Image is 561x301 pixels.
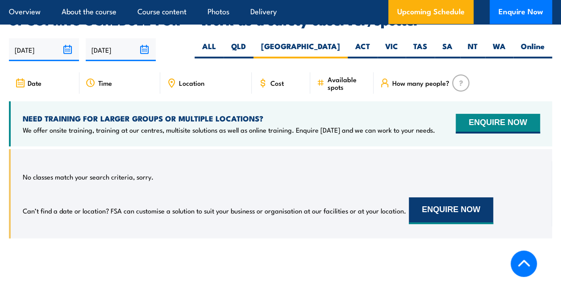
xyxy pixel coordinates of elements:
[86,38,156,61] input: To date
[23,206,406,215] p: Can’t find a date or location? FSA can customise a solution to suit your business or organisation...
[28,79,42,87] span: Date
[253,41,348,59] label: [GEOGRAPHIC_DATA]
[195,41,224,59] label: ALL
[98,79,112,87] span: Time
[409,197,493,224] button: ENQUIRE NOW
[9,14,552,25] h2: UPCOMING SCHEDULE FOR - "Work as a safety observer/spotter"
[406,41,435,59] label: TAS
[392,79,449,87] span: How many people?
[460,41,485,59] label: NT
[179,79,204,87] span: Location
[23,113,435,123] h4: NEED TRAINING FOR LARGER GROUPS OR MULTIPLE LOCATIONS?
[270,79,284,87] span: Cost
[513,41,552,59] label: Online
[23,125,435,134] p: We offer onsite training, training at our centres, multisite solutions as well as online training...
[348,41,378,59] label: ACT
[224,41,253,59] label: QLD
[328,75,367,91] span: Available spots
[378,41,406,59] label: VIC
[9,38,79,61] input: From date
[435,41,460,59] label: SA
[23,172,154,181] p: No classes match your search criteria, sorry.
[485,41,513,59] label: WA
[456,114,540,134] button: ENQUIRE NOW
